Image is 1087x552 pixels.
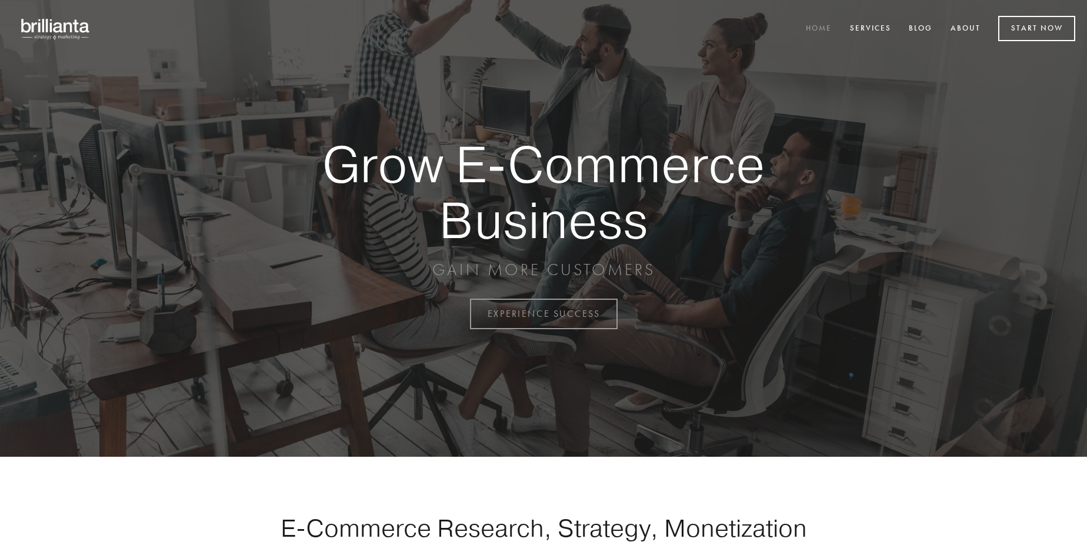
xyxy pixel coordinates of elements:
p: GAIN MORE CUSTOMERS [281,259,806,280]
a: About [943,19,988,39]
h1: E-Commerce Research, Strategy, Monetization [244,513,843,543]
a: Home [798,19,839,39]
a: Services [842,19,899,39]
a: EXPERIENCE SUCCESS [470,299,618,329]
img: brillianta - research, strategy, marketing [12,12,100,46]
a: Start Now [998,16,1075,41]
a: Blog [901,19,940,39]
strong: Grow E-Commerce Business [281,136,806,247]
